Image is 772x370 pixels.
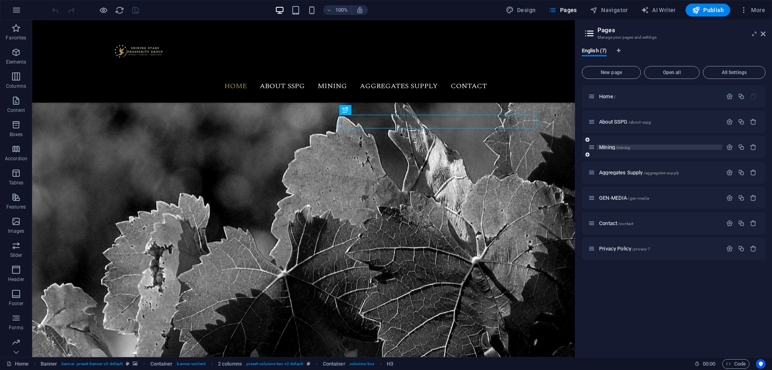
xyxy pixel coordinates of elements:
button: Design [503,4,539,17]
i: This element is a customizable preset [126,362,129,366]
div: Settings [726,93,733,100]
h2: Pages [597,27,766,34]
div: Home/ [597,94,722,99]
span: /gen-media [628,196,649,201]
p: Images [8,228,25,234]
button: Pages [545,4,580,17]
div: Duplicate [738,194,745,201]
span: Click to open page [599,246,650,252]
nav: breadcrumb [41,359,394,369]
div: Duplicate [738,245,745,252]
i: This element contains a background [133,362,138,366]
p: Header [8,276,24,283]
span: Navigator [590,6,628,14]
div: Duplicate [738,169,745,176]
button: Open all [644,66,700,79]
div: Duplicate [738,144,745,151]
button: Navigator [587,4,631,17]
span: Pages [548,6,577,14]
button: Usercentrics [756,359,766,369]
button: reload [115,5,124,15]
p: Favorites [6,35,26,41]
div: Contact/contact [597,221,722,226]
div: Mining/mining [597,145,722,150]
button: Publish [686,4,730,17]
h6: 100% [335,5,348,15]
span: Click to open page [599,119,651,125]
span: Code [726,359,746,369]
span: 00 00 [703,359,715,369]
h3: Manage your pages and settings [597,34,749,41]
p: Forms [9,325,23,331]
div: About SSPG/about-sspg [597,119,722,124]
button: Code [722,359,749,369]
p: Accordion [5,155,27,162]
button: More [737,4,768,17]
span: Click to select. Double-click to edit [41,359,57,369]
span: /contact [618,221,633,226]
div: Language Tabs [582,48,766,63]
span: New page [585,70,637,75]
div: Settings [726,220,733,227]
span: Click to select. Double-click to edit [387,359,393,369]
div: Settings [726,169,733,176]
div: Aggregates Supply/aggregates-supply [597,170,722,175]
div: Settings [726,144,733,151]
h6: Session time [694,359,716,369]
div: Privacy Policy/privacy-7 [597,246,722,251]
div: GEN-MEDIA/gen-media [597,195,722,201]
p: Boxes [10,131,23,138]
i: On resize automatically adjust zoom level to fit chosen device. [356,6,363,14]
div: Remove [750,118,757,125]
div: Settings [726,194,733,201]
span: Click to open page [599,220,633,226]
span: . columns-box [349,359,374,369]
span: All Settings [706,70,762,75]
p: Elements [6,59,27,65]
div: The startpage cannot be deleted [750,93,757,100]
p: Tables [9,180,23,186]
div: Remove [750,169,757,176]
span: /privacy-7 [632,247,650,251]
button: Click here to leave preview mode and continue editing [99,5,108,15]
span: Open all [648,70,696,75]
span: AI Writer [641,6,676,14]
button: All Settings [703,66,766,79]
p: Features [6,204,26,210]
button: New page [582,66,641,79]
button: 100% [323,5,352,15]
div: Duplicate [738,93,745,100]
span: Click to open page [599,195,649,201]
a: Click to cancel selection. Double-click to open Pages [6,359,29,369]
span: . preset-columns-two-v2-default [245,359,304,369]
p: Footer [9,300,23,307]
span: More [740,6,765,14]
div: Design (Ctrl+Alt+Y) [503,4,539,17]
p: Columns [6,83,26,89]
p: Slider [10,252,23,258]
div: Remove [750,194,757,201]
span: Click to open page [599,169,679,176]
span: /aggregates-supply [644,171,680,175]
span: Click to select. Double-click to edit [150,359,173,369]
p: Content [7,107,25,114]
div: Settings [726,118,733,125]
div: Duplicate [738,220,745,227]
span: . banner .preset-banner-v3-default [60,359,123,369]
i: Reload page [115,6,124,15]
span: Click to select. Double-click to edit [323,359,345,369]
span: Publish [692,6,724,14]
div: Settings [726,245,733,252]
span: /about-sspg [628,120,651,124]
div: Remove [750,144,757,151]
span: English (7) [582,46,607,57]
span: . banner-content [176,359,205,369]
div: Remove [750,220,757,227]
span: Click to select. Double-click to edit [218,359,242,369]
span: / [614,95,616,99]
i: This element is a customizable preset [307,362,310,366]
span: Click to open page [599,93,616,99]
div: Duplicate [738,118,745,125]
span: : [708,361,710,367]
span: /mining [616,145,630,150]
